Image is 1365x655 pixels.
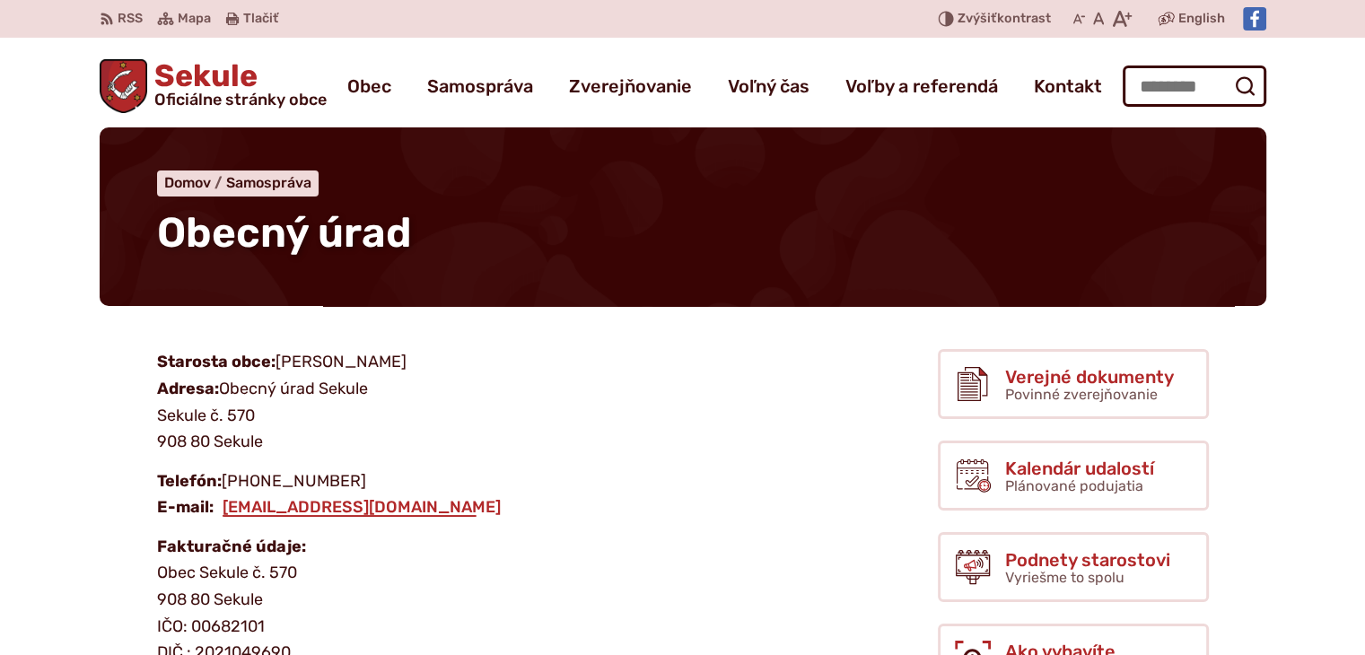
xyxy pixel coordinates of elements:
strong: Adresa: [157,379,219,398]
span: Podnety starostovi [1005,550,1170,570]
strong: Fakturačné údaje: [157,537,306,556]
strong: Telefón: [157,471,222,491]
img: Prejsť na domovskú stránku [100,59,148,113]
strong: E-mail: [157,497,214,517]
span: Verejné dokumenty [1005,367,1174,387]
span: Povinné zverejňovanie [1005,386,1158,403]
a: Voľný čas [728,61,809,111]
p: [PHONE_NUMBER] [157,468,794,521]
span: Kalendár udalostí [1005,458,1154,478]
a: Logo Sekule, prejsť na domovskú stránku. [100,59,328,113]
span: Tlačiť [243,12,278,27]
span: Plánované podujatia [1005,477,1143,494]
img: Prejsť na Facebook stránku [1243,7,1266,31]
a: Podnety starostovi Vyriešme to spolu [938,532,1209,602]
span: Mapa [178,8,211,30]
span: Oficiálne stránky obce [154,92,327,108]
span: Obecný úrad [157,208,412,258]
span: Sekule [147,61,327,108]
a: Samospráva [427,61,533,111]
span: Zvýšiť [958,11,997,26]
a: Verejné dokumenty Povinné zverejňovanie [938,349,1209,419]
a: Samospráva [226,174,311,191]
a: Voľby a referendá [845,61,998,111]
a: Domov [164,174,226,191]
span: kontrast [958,12,1051,27]
a: Zverejňovanie [569,61,692,111]
a: English [1175,8,1229,30]
p: [PERSON_NAME] Obecný úrad Sekule Sekule č. 570 908 80 Sekule [157,349,794,456]
span: RSS [118,8,143,30]
a: Obec [347,61,391,111]
span: Domov [164,174,211,191]
a: Kalendár udalostí Plánované podujatia [938,441,1209,511]
strong: Starosta obce: [157,352,276,371]
span: Vyriešme to spolu [1005,569,1124,586]
a: Kontakt [1034,61,1102,111]
span: English [1178,8,1225,30]
a: [EMAIL_ADDRESS][DOMAIN_NAME] [221,497,503,517]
